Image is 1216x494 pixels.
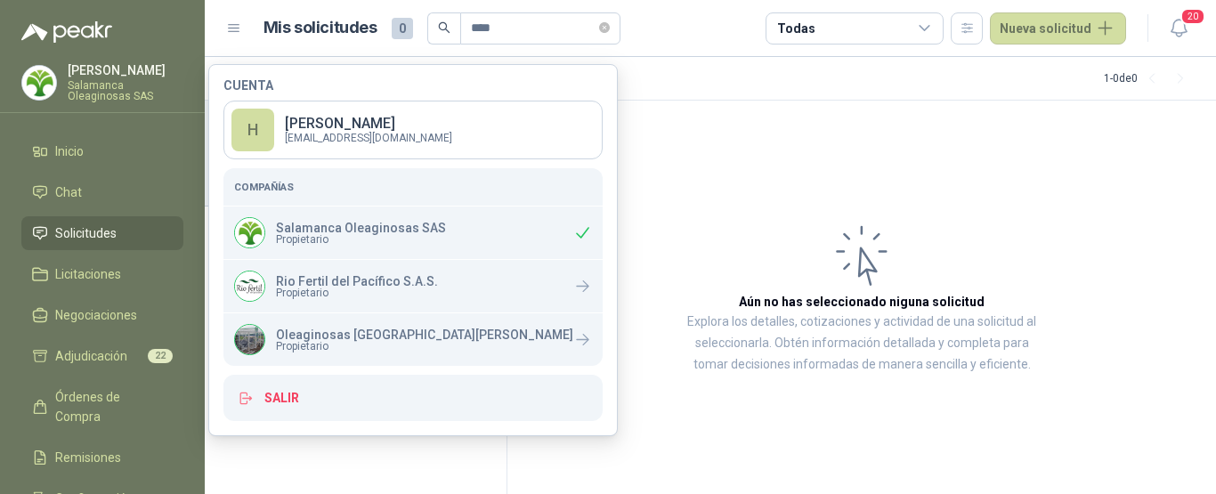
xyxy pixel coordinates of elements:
[148,349,173,363] span: 22
[1180,8,1205,25] span: 20
[599,22,610,33] span: close-circle
[777,19,815,38] div: Todas
[21,441,183,474] a: Remisiones
[276,222,446,234] p: Salamanca Oleaginosas SAS
[276,234,446,245] span: Propietario
[68,80,183,101] p: Salamanca Oleaginosas SAS
[22,66,56,100] img: Company Logo
[55,448,121,467] span: Remisiones
[234,179,592,195] h5: Compañías
[276,287,438,298] span: Propietario
[21,298,183,332] a: Negociaciones
[1163,12,1195,45] button: 20
[263,15,377,41] h1: Mis solicitudes
[223,260,603,312] a: Company LogoRio Fertil del Pacífico S.A.S.Propietario
[1104,64,1195,93] div: 1 - 0 de 0
[276,341,573,352] span: Propietario
[990,12,1126,45] button: Nueva solicitud
[55,346,127,366] span: Adjudicación
[21,175,183,209] a: Chat
[55,264,121,284] span: Licitaciones
[55,182,82,202] span: Chat
[599,20,610,36] span: close-circle
[285,133,452,143] p: [EMAIL_ADDRESS][DOMAIN_NAME]
[21,134,183,168] a: Inicio
[235,271,264,301] img: Company Logo
[21,21,112,43] img: Logo peakr
[21,339,183,373] a: Adjudicación22
[21,257,183,291] a: Licitaciones
[21,380,183,433] a: Órdenes de Compra
[685,312,1038,376] p: Explora los detalles, cotizaciones y actividad de una solicitud al seleccionarla. Obtén informaci...
[68,64,183,77] p: [PERSON_NAME]
[739,292,985,312] h3: Aún no has seleccionado niguna solicitud
[235,218,264,247] img: Company Logo
[231,109,274,151] div: H
[55,387,166,426] span: Órdenes de Compra
[285,117,452,131] p: [PERSON_NAME]
[55,142,84,161] span: Inicio
[276,328,573,341] p: Oleaginosas [GEOGRAPHIC_DATA][PERSON_NAME]
[223,313,603,366] a: Company LogoOleaginosas [GEOGRAPHIC_DATA][PERSON_NAME]Propietario
[21,216,183,250] a: Solicitudes
[55,223,117,243] span: Solicitudes
[438,21,450,34] span: search
[392,18,413,39] span: 0
[235,325,264,354] img: Company Logo
[223,375,603,421] button: Salir
[55,305,137,325] span: Negociaciones
[223,101,603,159] a: H[PERSON_NAME] [EMAIL_ADDRESS][DOMAIN_NAME]
[276,275,438,287] p: Rio Fertil del Pacífico S.A.S.
[223,79,603,92] h4: Cuenta
[223,207,603,259] div: Company LogoSalamanca Oleaginosas SASPropietario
